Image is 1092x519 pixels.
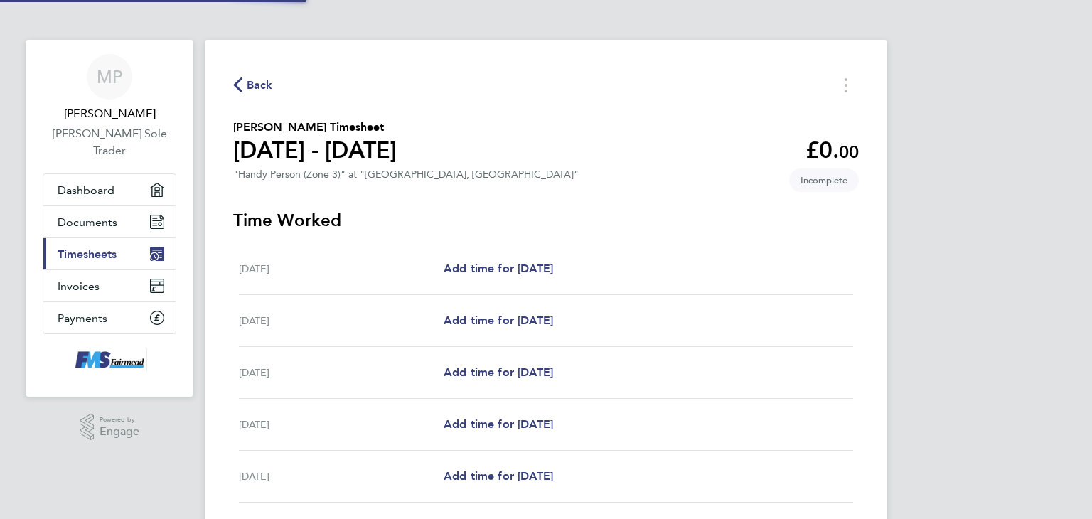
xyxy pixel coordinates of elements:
div: [DATE] [239,364,444,381]
a: Go to home page [43,348,176,371]
span: Dashboard [58,183,114,197]
span: Add time for [DATE] [444,314,553,327]
span: Add time for [DATE] [444,365,553,379]
span: Engage [100,426,139,438]
h3: Time Worked [233,209,859,232]
span: Timesheets [58,247,117,261]
div: "Handy Person (Zone 3)" at "[GEOGRAPHIC_DATA], [GEOGRAPHIC_DATA]" [233,168,579,181]
a: Powered byEngage [80,414,140,441]
a: Add time for [DATE] [444,312,553,329]
a: Add time for [DATE] [444,364,553,381]
a: Add time for [DATE] [444,260,553,277]
a: Payments [43,302,176,333]
nav: Main navigation [26,40,193,397]
app-decimal: £0. [805,137,859,164]
span: Michael Pickett [43,105,176,122]
img: f-mead-logo-retina.png [72,348,147,371]
span: Payments [58,311,107,325]
span: Documents [58,215,117,229]
span: Invoices [58,279,100,293]
a: [PERSON_NAME] Sole Trader [43,125,176,159]
a: Dashboard [43,174,176,205]
span: 00 [839,141,859,162]
span: Add time for [DATE] [444,262,553,275]
button: Back [233,76,273,94]
span: MP [97,68,122,86]
div: [DATE] [239,416,444,433]
span: Back [247,77,273,94]
a: Add time for [DATE] [444,468,553,485]
h1: [DATE] - [DATE] [233,136,397,164]
span: This timesheet is Incomplete. [789,168,859,192]
a: Timesheets [43,238,176,269]
a: Documents [43,206,176,237]
a: Invoices [43,270,176,301]
h2: [PERSON_NAME] Timesheet [233,119,397,136]
span: Add time for [DATE] [444,417,553,431]
span: Add time for [DATE] [444,469,553,483]
a: MP[PERSON_NAME] [43,54,176,122]
div: [DATE] [239,260,444,277]
a: Add time for [DATE] [444,416,553,433]
span: Powered by [100,414,139,426]
div: [DATE] [239,468,444,485]
div: [DATE] [239,312,444,329]
button: Timesheets Menu [833,74,859,96]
